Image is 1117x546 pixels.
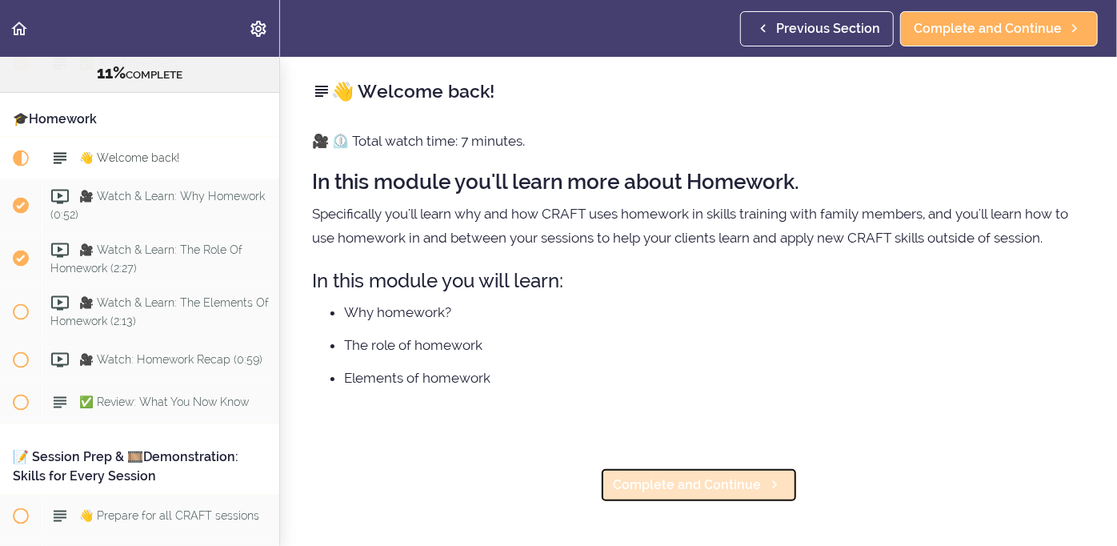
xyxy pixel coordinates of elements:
[900,11,1098,46] a: Complete and Continue
[312,171,1085,194] h2: In this module you'll learn more about Homework.
[50,243,242,275] span: 🎥 Watch & Learn: The Role Of Homework (2:27)
[914,19,1062,38] span: Complete and Continue
[344,302,1085,323] li: Why homework?
[20,63,259,84] div: COMPLETE
[312,267,1085,294] h3: In this module you will learn:
[614,476,762,495] span: Complete and Continue
[344,335,1085,355] li: The role of homework
[97,63,126,82] span: 11%
[312,202,1085,250] p: Specifically you'll learn why and how CRAFT uses homework in skills training with family members,...
[344,367,1085,388] li: Elements of homework
[249,19,268,38] svg: Settings Menu
[600,468,798,503] a: Complete and Continue
[50,297,269,328] span: 🎥 Watch & Learn: The Elements Of Homework (2:13)
[79,354,262,367] span: 🎥 Watch: Homework Recap (0:59)
[776,19,880,38] span: Previous Section
[79,396,249,409] span: ✅ Review: What You Now Know
[312,129,1085,153] p: 🎥 ⏲️ Total watch time: 7 minutes.
[79,510,259,523] span: 👋 Prepare for all CRAFT sessions
[740,11,894,46] a: Previous Section
[50,190,265,221] span: 🎥 Watch & Learn: Why Homework (0:52)
[79,151,179,164] span: 👋 Welcome back!
[312,78,1085,105] h2: 👋 Welcome back!
[10,19,29,38] svg: Back to course curriculum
